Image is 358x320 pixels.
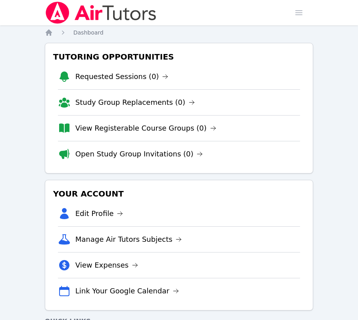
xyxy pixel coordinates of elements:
[75,234,182,245] a: Manage Air Tutors Subjects
[75,71,169,82] a: Requested Sessions (0)
[73,29,104,36] span: Dashboard
[75,260,138,271] a: View Expenses
[75,285,179,297] a: Link Your Google Calendar
[75,97,195,108] a: Study Group Replacements (0)
[52,50,307,64] h3: Tutoring Opportunities
[45,2,157,24] img: Air Tutors
[52,187,307,201] h3: Your Account
[75,148,203,160] a: Open Study Group Invitations (0)
[75,123,216,134] a: View Registerable Course Groups (0)
[73,29,104,37] a: Dashboard
[75,208,123,219] a: Edit Profile
[45,29,314,37] nav: Breadcrumb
